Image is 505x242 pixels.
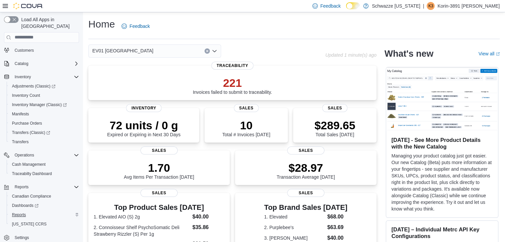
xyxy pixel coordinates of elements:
[12,73,34,81] button: Inventory
[222,119,270,137] div: Total # Invoices [DATE]
[9,101,69,109] a: Inventory Manager (Classic)
[9,138,79,146] span: Transfers
[9,202,41,210] a: Dashboards
[12,121,42,126] span: Purchase Orders
[15,152,34,158] span: Operations
[7,91,82,100] button: Inventory Count
[124,161,194,180] div: Avg Items Per Transaction [DATE]
[327,213,348,221] dd: $68.00
[277,161,335,180] div: Transaction Average [DATE]
[9,119,79,127] span: Purchase Orders
[212,48,217,54] button: Open list of options
[193,76,272,95] div: Invoices failed to submit to traceability.
[12,171,52,176] span: Traceabilty Dashboard
[12,139,29,145] span: Transfers
[384,48,433,59] h2: What's new
[192,213,224,221] dd: $40.00
[7,82,82,91] a: Adjustments (Classic)
[7,192,82,201] button: Canadian Compliance
[9,82,58,90] a: Adjustments (Classic)
[7,137,82,147] button: Transfers
[391,226,493,239] h3: [DATE] – Individual Metrc API Key Configurations
[12,130,50,135] span: Transfers (Classic)
[314,119,355,132] p: $289.65
[119,20,152,33] a: Feedback
[314,119,355,137] div: Total Sales [DATE]
[7,109,82,119] button: Manifests
[7,219,82,229] button: [US_STATE] CCRS
[9,220,79,228] span: Washington CCRS
[9,129,53,137] a: Transfers (Classic)
[12,46,79,54] span: Customers
[423,2,424,10] p: |
[140,147,178,154] span: Sales
[12,60,79,68] span: Catalog
[12,233,79,242] span: Settings
[437,2,500,10] p: Korin-3891 [PERSON_NAME]
[211,62,253,70] span: Traceability
[19,16,79,30] span: Load All Apps in [GEOGRAPHIC_DATA]
[107,119,181,137] div: Expired or Expiring in Next 30 Days
[15,74,31,80] span: Inventory
[9,138,31,146] a: Transfers
[12,46,37,54] a: Customers
[12,212,26,217] span: Reports
[9,101,79,109] span: Inventory Manager (Classic)
[1,59,82,68] button: Catalog
[7,128,82,137] a: Transfers (Classic)
[234,104,259,112] span: Sales
[1,45,82,55] button: Customers
[1,151,82,160] button: Operations
[12,73,79,81] span: Inventory
[12,111,29,117] span: Manifests
[9,160,79,168] span: Cash Management
[287,189,324,197] span: Sales
[7,119,82,128] button: Purchase Orders
[9,129,79,137] span: Transfers (Classic)
[94,213,190,220] dt: 1. Elevated AIO (S) 2g
[9,91,79,99] span: Inventory Count
[12,162,45,167] span: Cash Management
[140,189,178,197] span: Sales
[496,52,500,56] svg: External link
[92,47,153,55] span: EV01 [GEOGRAPHIC_DATA]
[9,211,29,219] a: Reports
[372,2,420,10] p: Schwazze [US_STATE]
[264,213,325,220] dt: 1. Elevated
[7,201,82,210] a: Dashboards
[1,72,82,82] button: Inventory
[12,183,79,191] span: Reports
[7,100,82,109] a: Inventory Manager (Classic)
[88,18,115,31] h1: Home
[9,170,79,178] span: Traceabilty Dashboard
[7,160,82,169] button: Cash Management
[9,160,48,168] a: Cash Management
[12,151,37,159] button: Operations
[15,235,29,240] span: Settings
[12,221,46,227] span: [US_STATE] CCRS
[478,51,500,56] a: View allExternal link
[327,234,348,242] dd: $40.00
[391,137,493,150] h3: [DATE] - See More Product Details with the New Catalog
[427,2,435,10] div: Korin-3891 Hobday
[12,84,55,89] span: Adjustments (Classic)
[12,102,67,107] span: Inventory Manager (Classic)
[325,52,377,58] p: Updated 1 minute(s) ago
[322,104,347,112] span: Sales
[9,91,43,99] a: Inventory Count
[222,119,270,132] p: 10
[9,192,79,200] span: Canadian Compliance
[9,170,54,178] a: Traceabilty Dashboard
[15,48,34,53] span: Customers
[192,223,224,231] dd: $35.86
[94,204,224,212] h3: Top Product Sales [DATE]
[12,151,79,159] span: Operations
[13,3,43,9] img: Cova
[320,3,341,9] span: Feedback
[12,93,40,98] span: Inventory Count
[193,76,272,90] p: 221
[9,211,79,219] span: Reports
[12,203,39,208] span: Dashboards
[107,119,181,132] p: 72 units / 0 g
[264,204,348,212] h3: Top Brand Sales [DATE]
